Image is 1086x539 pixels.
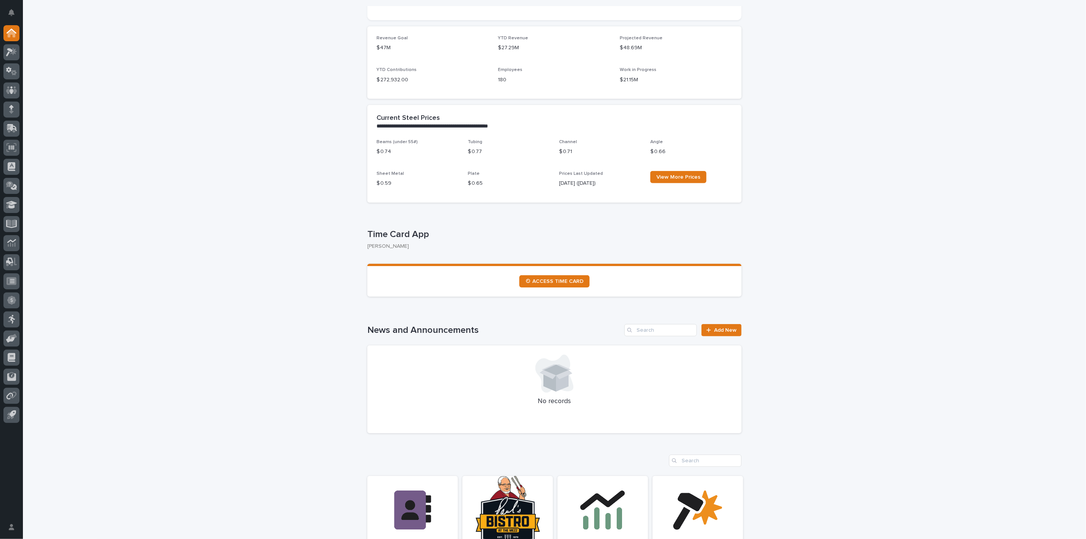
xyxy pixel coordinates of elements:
[10,9,19,21] div: Notifications
[559,179,641,187] p: [DATE] ([DATE])
[498,68,523,72] span: Employees
[519,275,590,287] a: ⏲ ACCESS TIME CARD
[559,140,577,144] span: Channel
[669,455,742,467] input: Search
[468,140,482,144] span: Tubing
[498,76,611,84] p: 180
[650,148,732,156] p: $ 0.66
[559,171,603,176] span: Prices Last Updated
[559,148,641,156] p: $ 0.71
[620,76,732,84] p: $21.15M
[498,36,528,40] span: YTD Revenue
[656,174,700,180] span: View More Prices
[377,397,732,406] p: No records
[468,179,550,187] p: $ 0.65
[377,44,489,52] p: $47M
[377,68,417,72] span: YTD Contributions
[650,140,663,144] span: Angle
[650,171,706,183] a: View More Prices
[3,5,19,21] button: Notifications
[377,36,408,40] span: Revenue Goal
[377,76,489,84] p: $ 272,932.00
[620,44,732,52] p: $48.69M
[367,325,621,336] h1: News and Announcements
[468,148,550,156] p: $ 0.77
[367,229,739,240] p: Time Card App
[714,328,737,333] span: Add New
[620,68,656,72] span: Work in Progress
[367,243,735,250] p: [PERSON_NAME]
[498,44,611,52] p: $27.29M
[468,171,480,176] span: Plate
[620,36,663,40] span: Projected Revenue
[624,324,697,336] input: Search
[377,171,404,176] span: Sheet Metal
[701,324,742,336] a: Add New
[377,140,418,144] span: Beams (under 55#)
[377,114,440,123] h2: Current Steel Prices
[525,279,583,284] span: ⏲ ACCESS TIME CARD
[377,148,459,156] p: $ 0.74
[377,179,459,187] p: $ 0.59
